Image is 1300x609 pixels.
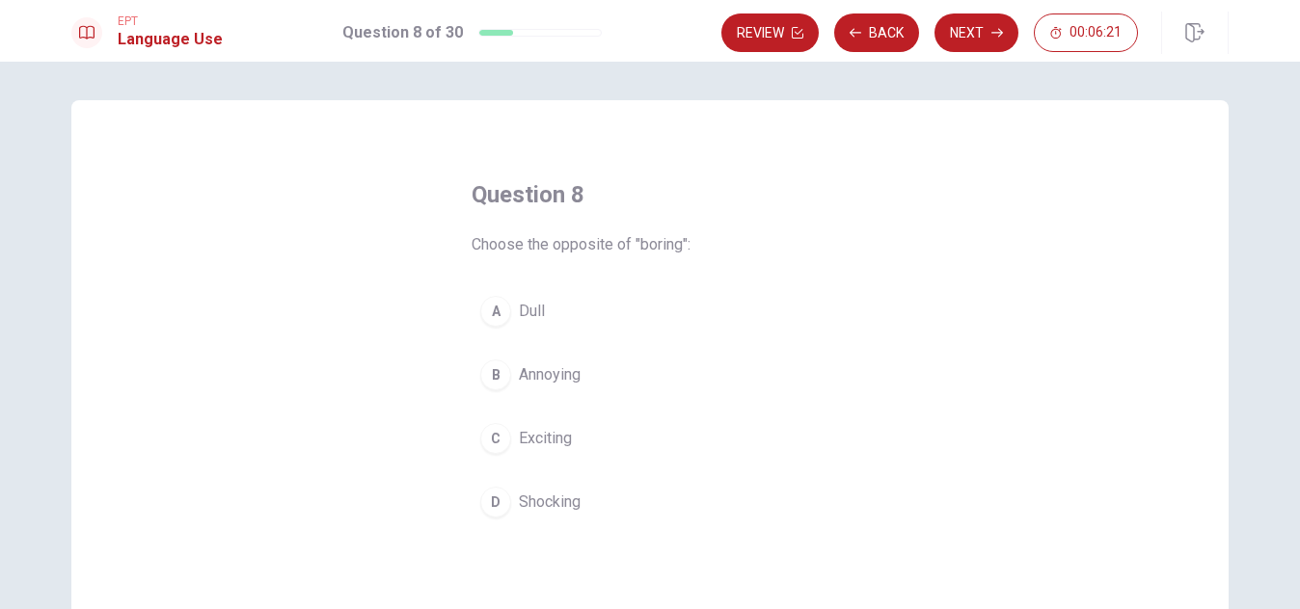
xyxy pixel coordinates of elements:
span: Choose the opposite of "boring": [472,233,828,256]
div: B [480,359,511,390]
div: D [480,487,511,517]
button: Review [721,13,819,52]
button: ADull [472,287,828,335]
span: Annoying [519,363,581,386]
button: CExciting [472,414,828,463]
button: Back [834,13,919,52]
span: Exciting [519,427,572,450]
button: DShocking [472,478,828,526]
h4: Question 8 [472,179,828,210]
h1: Question 8 of 30 [342,21,463,44]
span: Dull [519,300,545,323]
div: A [480,296,511,327]
span: Shocking [519,490,581,514]
div: C [480,423,511,454]
h1: Language Use [118,28,223,51]
button: BAnnoying [472,351,828,399]
span: EPT [118,14,223,28]
span: 00:06:21 [1070,25,1122,40]
button: 00:06:21 [1034,13,1138,52]
button: Next [934,13,1018,52]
